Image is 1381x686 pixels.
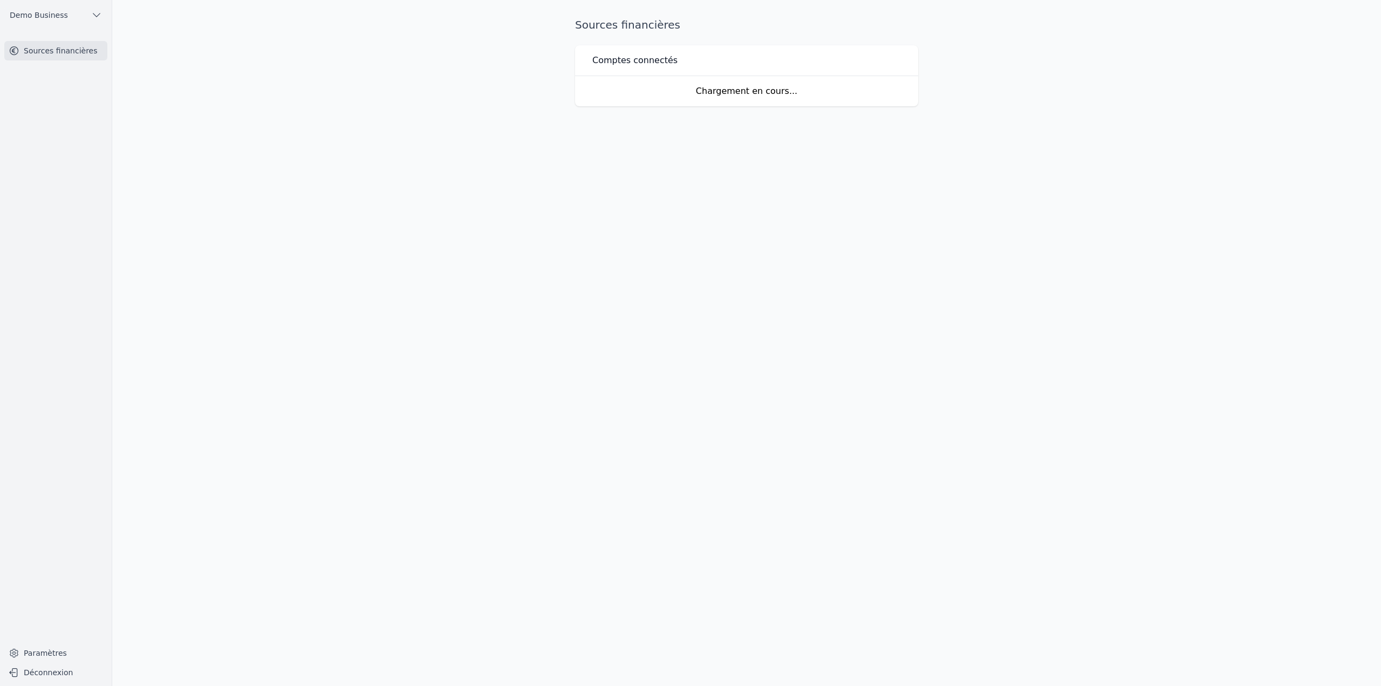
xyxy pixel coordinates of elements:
div: Chargement en cours... [592,85,901,98]
a: Sources financières [4,41,107,60]
a: Paramètres [4,644,107,662]
span: Demo Business [10,10,68,21]
h1: Sources financières [575,17,680,32]
button: Déconnexion [4,664,107,681]
button: Demo Business [4,6,107,24]
h3: Comptes connectés [592,54,678,67]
